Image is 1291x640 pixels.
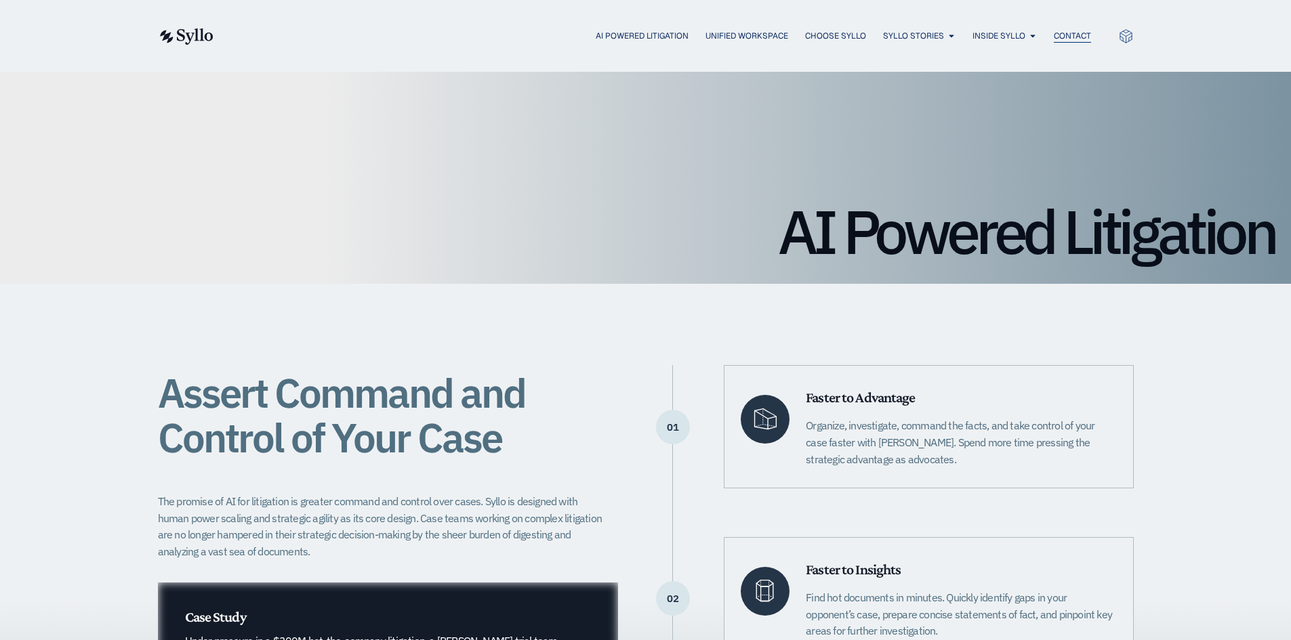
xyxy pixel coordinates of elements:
p: 01 [656,427,690,428]
h1: AI Powered Litigation [16,201,1275,262]
span: Assert Command and Control of Your Case [158,366,525,464]
span: Faster to Advantage [806,389,915,406]
a: Unified Workspace [705,30,788,42]
span: Case Study [185,608,246,625]
p: The promise of AI for litigation is greater command and control over cases. Syllo is designed wit... [158,493,611,560]
img: syllo [158,28,213,45]
nav: Menu [241,30,1091,43]
p: 02 [656,598,690,599]
a: Contact [1054,30,1091,42]
a: Choose Syllo [805,30,866,42]
a: Syllo Stories [883,30,944,42]
div: Menu Toggle [241,30,1091,43]
a: Inside Syllo [972,30,1025,42]
span: Faster to Insights [806,561,901,578]
p: Find hot documents in minutes. Quickly identify gaps in your opponent’s case, prepare concise sta... [806,589,1116,639]
a: AI Powered Litigation [596,30,689,42]
p: Organize, investigate, command the facts, and take control of your case faster with [PERSON_NAME]... [806,417,1116,467]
